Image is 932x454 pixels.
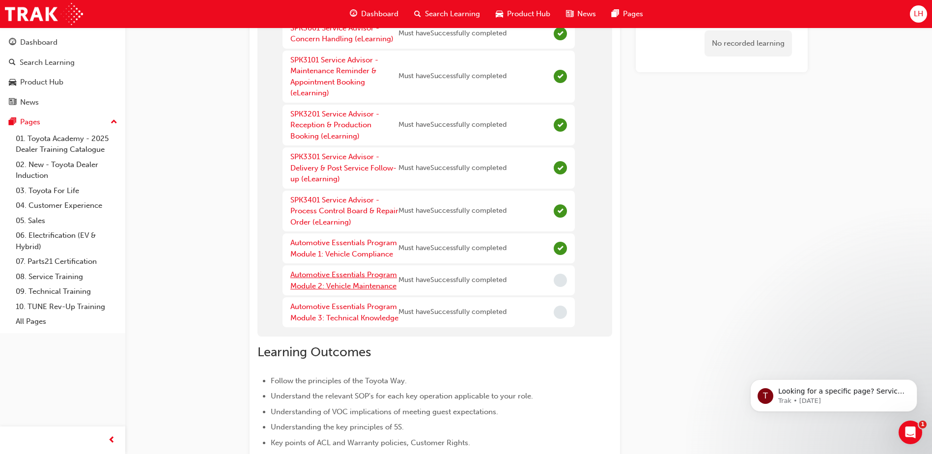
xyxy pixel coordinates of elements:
[554,274,567,287] span: Incomplete
[361,8,398,20] span: Dashboard
[12,254,121,269] a: 07. Parts21 Certification
[290,238,397,258] a: Automotive Essentials Program Module 1: Vehicle Compliance
[496,8,503,20] span: car-icon
[554,70,567,83] span: Complete
[12,284,121,299] a: 09. Technical Training
[271,392,533,400] span: Understand the relevant SOP's for each key operation applicable to your role.
[554,306,567,319] span: Incomplete
[554,118,567,132] span: Complete
[398,307,507,318] span: Must have Successfully completed
[414,8,421,20] span: search-icon
[271,376,407,385] span: Follow the principles of the Toyota Way.
[4,93,121,112] a: News
[12,131,121,157] a: 01. Toyota Academy - 2025 Dealer Training Catalogue
[899,421,922,444] iframe: Intercom live chat
[290,152,396,183] a: SPK3301 Service Advisor - Delivery & Post Service Follow-up (eLearning)
[20,57,75,68] div: Search Learning
[623,8,643,20] span: Pages
[4,113,121,131] button: Pages
[398,119,507,131] span: Must have Successfully completed
[12,183,121,199] a: 03. Toyota For Life
[20,37,57,48] div: Dashboard
[705,30,792,57] div: No recorded learning
[406,4,488,24] a: search-iconSearch Learning
[12,157,121,183] a: 02. New - Toyota Dealer Induction
[4,31,121,113] button: DashboardSearch LearningProduct HubNews
[12,198,121,213] a: 04. Customer Experience
[398,205,507,217] span: Must have Successfully completed
[257,344,371,360] span: Learning Outcomes
[12,228,121,254] a: 06. Electrification (EV & Hybrid)
[507,8,550,20] span: Product Hub
[554,242,567,255] span: Complete
[604,4,651,24] a: pages-iconPages
[398,71,507,82] span: Must have Successfully completed
[914,8,923,20] span: LH
[12,314,121,329] a: All Pages
[425,8,480,20] span: Search Learning
[554,204,567,218] span: Complete
[271,423,404,431] span: Understanding the key principles of 5S.
[612,8,619,20] span: pages-icon
[919,421,927,428] span: 1
[9,78,16,87] span: car-icon
[290,110,379,141] a: SPK3201 Service Advisor - Reception & Production Booking (eLearning)
[12,213,121,228] a: 05. Sales
[20,97,39,108] div: News
[20,77,63,88] div: Product Hub
[9,98,16,107] span: news-icon
[4,33,121,52] a: Dashboard
[398,163,507,174] span: Must have Successfully completed
[566,8,573,20] span: news-icon
[554,27,567,40] span: Complete
[4,73,121,91] a: Product Hub
[282,5,575,329] div: To be eligible to attempt this learning resource, you must first complete the following:
[558,4,604,24] a: news-iconNews
[271,407,498,416] span: Understanding of VOC implications of meeting guest expectations.
[398,275,507,286] span: Must have Successfully completed
[4,54,121,72] a: Search Learning
[290,270,397,290] a: Automotive Essentials Program Module 2: Vehicle Maintenance
[290,56,378,98] a: SPK3101 Service Advisor - Maintenance Reminder & Appointment Booking (eLearning)
[554,161,567,174] span: Complete
[111,116,117,129] span: up-icon
[5,3,83,25] img: Trak
[290,196,398,227] a: SPK3401 Service Advisor - Process Control Board & Repair Order (eLearning)
[910,5,927,23] button: LH
[488,4,558,24] a: car-iconProduct Hub
[108,434,115,447] span: prev-icon
[398,243,507,254] span: Must have Successfully completed
[9,118,16,127] span: pages-icon
[398,28,507,39] span: Must have Successfully completed
[350,8,357,20] span: guage-icon
[342,4,406,24] a: guage-iconDashboard
[735,359,932,427] iframe: Intercom notifications message
[577,8,596,20] span: News
[20,116,40,128] div: Pages
[271,438,470,447] span: Key points of ACL and Warranty policies, Customer Rights.
[9,38,16,47] span: guage-icon
[12,299,121,314] a: 10. TUNE Rev-Up Training
[9,58,16,67] span: search-icon
[12,269,121,284] a: 08. Service Training
[290,302,398,322] a: Automotive Essentials Program Module 3: Technical Knowledge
